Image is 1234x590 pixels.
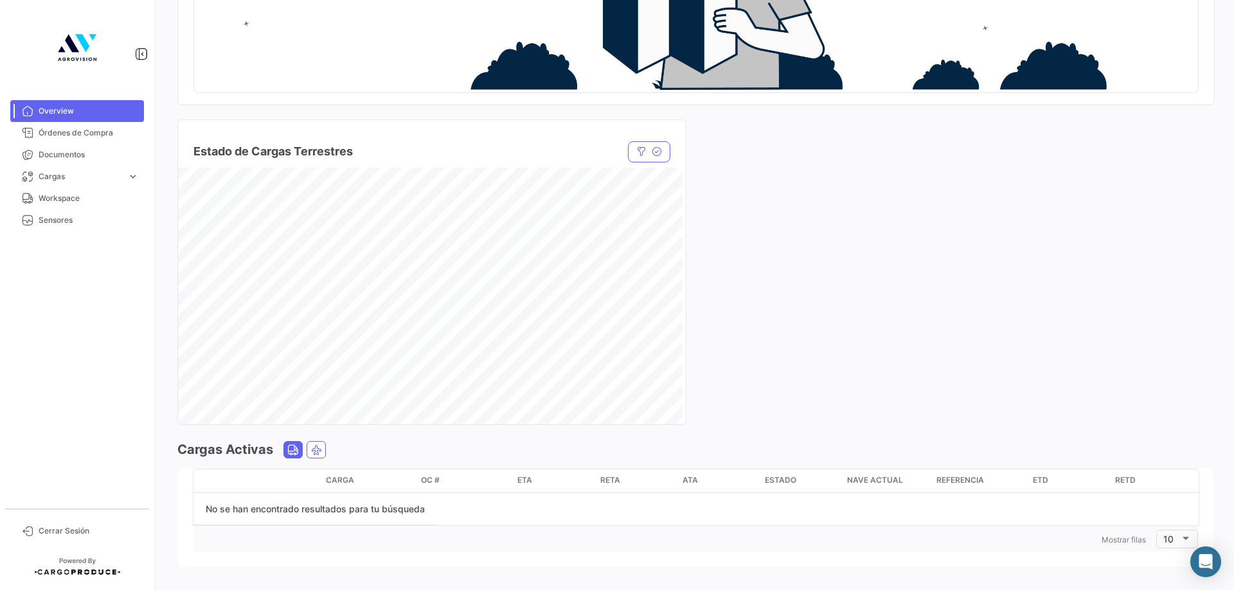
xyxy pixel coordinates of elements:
[847,474,903,486] span: Nave actual
[177,440,273,458] h3: Cargas Activas
[1190,546,1221,577] div: Abrir Intercom Messenger
[321,469,416,492] datatable-header-cell: Carga
[45,15,109,80] img: 9b0bf2eb-1382-42e1-9c6f-7ba223f31c97.jpg
[10,209,144,231] a: Sensores
[39,105,139,117] span: Overview
[1110,469,1192,492] datatable-header-cell: RETD
[39,525,139,537] span: Cerrar Sesión
[600,474,620,486] span: RETA
[284,442,302,458] button: Land
[226,469,321,492] datatable-header-cell: delayStatus
[193,493,437,525] div: No se han encontrado resultados para tu búsqueda
[10,122,144,144] a: Órdenes de Compra
[10,100,144,122] a: Overview
[677,469,760,492] datatable-header-cell: ATA
[39,149,139,161] span: Documentos
[683,474,698,486] span: ATA
[39,214,139,226] span: Sensores
[512,469,595,492] datatable-header-cell: ETA
[421,474,440,486] span: OC #
[1115,474,1136,486] span: RETD
[326,474,354,486] span: Carga
[416,469,512,492] datatable-header-cell: OC #
[307,442,325,458] button: Air
[39,171,122,182] span: Cargas
[10,144,144,166] a: Documentos
[1163,534,1174,544] span: 10
[517,474,532,486] span: ETA
[193,143,353,161] h4: Estado de Cargas Terrestres
[842,469,931,492] datatable-header-cell: Nave actual
[595,469,677,492] datatable-header-cell: RETA
[931,469,1028,492] datatable-header-cell: Referencia
[1033,474,1048,486] span: ETD
[760,469,842,492] datatable-header-cell: Estado
[936,474,984,486] span: Referencia
[1102,535,1146,544] span: Mostrar filas
[193,469,226,492] datatable-header-cell: transportMode
[765,474,796,486] span: Estado
[39,193,139,204] span: Workspace
[1028,469,1110,492] datatable-header-cell: ETD
[10,187,144,209] a: Workspace
[127,171,139,182] span: expand_more
[39,127,139,139] span: Órdenes de Compra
